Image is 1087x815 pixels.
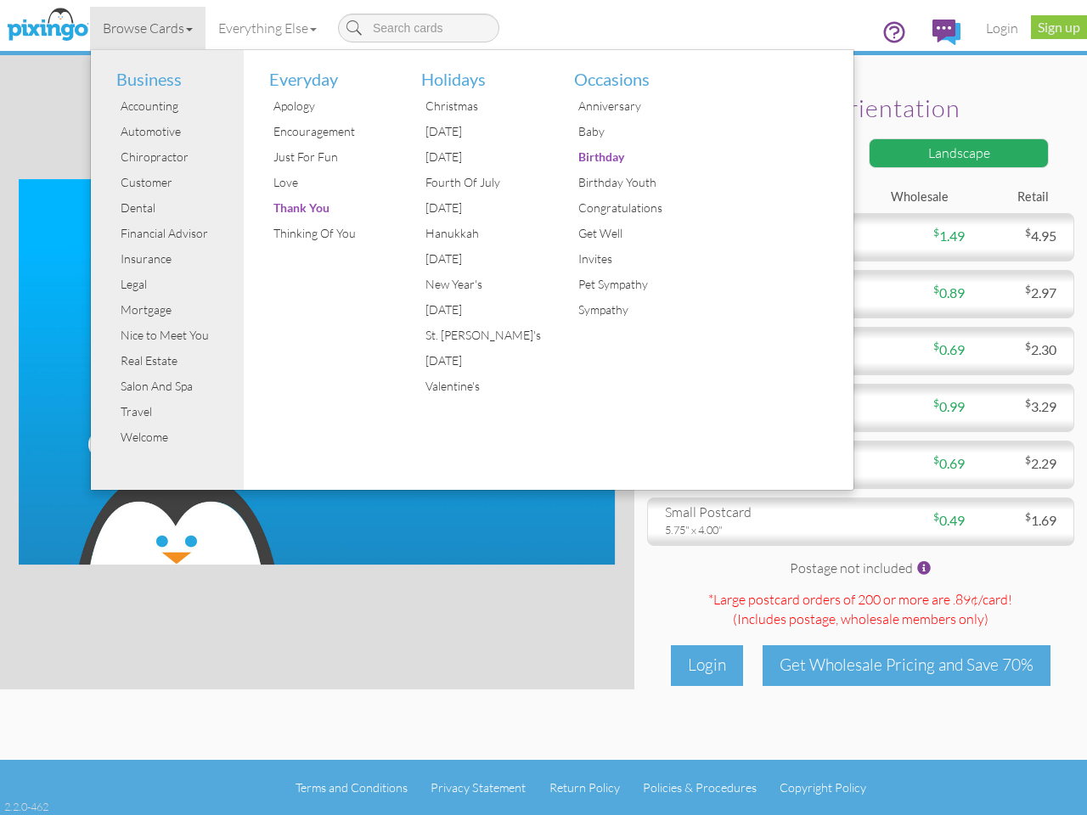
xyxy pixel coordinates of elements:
a: Accounting [104,93,244,119]
a: Hanukkah [408,221,549,246]
div: Welcome [116,424,244,450]
div: 2.97 [965,284,1069,303]
a: [DATE] [408,246,549,272]
a: Login [973,7,1031,49]
a: Just For Fun [256,144,397,170]
div: Congratulations [574,195,701,221]
div: Legal [116,272,244,297]
sup: $ [1025,283,1031,295]
div: 3.29 [965,397,1069,417]
div: 5.75" x 4.00" [665,522,848,537]
div: Insurance [116,246,244,272]
div: Valentine's [421,374,549,399]
a: Privacy Statement [431,780,526,795]
a: Insurance [104,246,244,272]
sup: $ [933,283,939,295]
div: Christmas [421,93,549,119]
sup: $ [933,510,939,523]
a: Baby [561,119,701,144]
div: Landscape [869,138,1049,168]
a: [DATE] [408,119,549,144]
sup: $ [933,396,939,409]
a: Terms and Conditions [296,780,408,795]
div: Nice to Meet You [116,323,244,348]
div: Anniversary [574,93,701,119]
sup: $ [933,340,939,352]
a: Apology [256,93,397,119]
sup: $ [1025,340,1031,352]
sup: $ [933,453,939,466]
a: Policies & Procedures [643,780,757,795]
div: Birthday [574,144,701,170]
div: small postcard [665,503,848,522]
input: Search cards [338,14,499,42]
a: Everything Else [206,7,329,49]
div: Accounting [116,93,244,119]
a: Sign up [1031,15,1087,39]
div: [DATE] [421,119,549,144]
span: 0.99 [933,398,965,414]
a: Sympathy [561,297,701,323]
div: [DATE] [421,195,549,221]
sup: $ [1025,453,1031,466]
a: [DATE] [408,144,549,170]
a: Customer [104,170,244,195]
div: Mortgage [116,297,244,323]
div: 2.29 [965,454,1069,474]
a: [DATE] [408,297,549,323]
div: [DATE] [421,348,549,374]
a: [DATE] [408,348,549,374]
div: New Year's [421,272,549,297]
div: Just For Fun [269,144,397,170]
a: Anniversary [561,93,701,119]
a: Birthday Youth [561,170,701,195]
a: Mortgage [104,297,244,323]
div: St. [PERSON_NAME]'s [421,323,549,348]
a: Travel [104,399,244,424]
div: Fourth Of July [421,170,549,195]
div: Sympathy [574,297,701,323]
a: Congratulations [561,195,701,221]
div: [DATE] [421,297,549,323]
span: 0.89 [933,284,965,301]
div: Postage not included [647,559,1074,582]
div: Apology [269,93,397,119]
div: 1.69 [965,511,1069,531]
div: Travel [116,399,244,424]
a: Automotive [104,119,244,144]
iframe: Chat [1086,814,1087,815]
span: 0.49 [933,512,965,528]
a: Thinking Of You [256,221,397,246]
a: Love [256,170,397,195]
a: Browse Cards [90,7,206,49]
a: Real Estate [104,348,244,374]
a: Get Well [561,221,701,246]
div: Salon And Spa [116,374,244,399]
div: Chiropractor [116,144,244,170]
div: Invites [574,246,701,272]
div: 2.2.0-462 [4,799,48,814]
a: Copyright Policy [780,780,866,795]
div: 2.30 [965,340,1069,360]
div: Dental [116,195,244,221]
div: Thinking Of You [269,221,397,246]
a: Salon And Spa [104,374,244,399]
div: Pet Sympathy [574,272,701,297]
div: Real Estate [116,348,244,374]
div: Baby [574,119,701,144]
a: Dental [104,195,244,221]
div: Customer [116,170,244,195]
div: Love [269,170,397,195]
sup: $ [1025,510,1031,523]
a: Welcome [104,424,244,450]
img: create-your-own-landscape.jpg [19,179,615,565]
a: Nice to Meet You [104,323,244,348]
div: Get Well [574,221,701,246]
span: 0.69 [933,341,965,357]
img: pixingo logo [3,4,93,47]
a: Chiropractor [104,144,244,170]
a: Valentine's [408,374,549,399]
sup: $ [933,226,939,239]
div: *Large postcard orders of 200 or more are .89¢/card! (Includes postage ) [647,590,1074,632]
a: Invites [561,246,701,272]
